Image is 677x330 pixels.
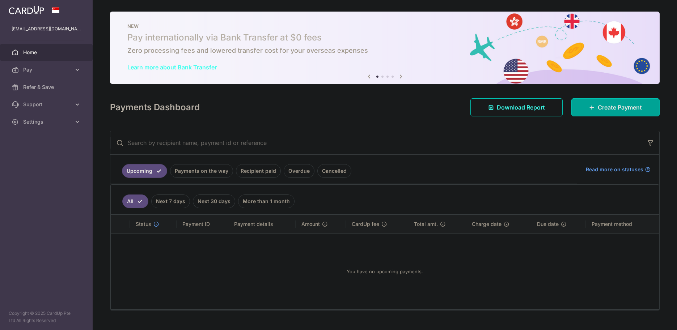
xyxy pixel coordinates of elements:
span: Charge date [472,220,502,228]
span: Download Report [497,103,545,112]
div: You have no upcoming payments. [119,240,650,303]
span: Due date [537,220,559,228]
a: Recipient paid [236,164,281,178]
a: Learn more about Bank Transfer [127,64,217,71]
a: Next 7 days [151,194,190,208]
th: Payment method [586,215,659,233]
img: Bank transfer banner [110,12,660,84]
span: CardUp fee [352,220,379,228]
span: Settings [23,118,71,125]
h4: Payments Dashboard [110,101,200,114]
p: NEW [127,23,642,29]
a: Upcoming [122,164,167,178]
span: Status [136,220,151,228]
a: Next 30 days [193,194,235,208]
a: Download Report [470,98,563,116]
span: Amount [301,220,320,228]
p: [EMAIL_ADDRESS][DOMAIN_NAME] [12,25,81,33]
input: Search by recipient name, payment id or reference [110,131,642,154]
h5: Pay internationally via Bank Transfer at $0 fees [127,32,642,43]
span: Create Payment [598,103,642,112]
a: Cancelled [317,164,351,178]
th: Payment details [228,215,296,233]
a: Read more on statuses [586,166,651,173]
th: Payment ID [177,215,228,233]
span: Home [23,49,71,56]
span: Refer & Save [23,83,71,91]
a: Create Payment [571,98,660,116]
a: All [122,194,148,208]
a: Overdue [284,164,314,178]
span: Pay [23,66,71,73]
span: Support [23,101,71,108]
a: Payments on the way [170,164,233,178]
span: Read more on statuses [586,166,643,173]
h6: Zero processing fees and lowered transfer cost for your overseas expenses [127,46,642,55]
a: More than 1 month [238,194,295,208]
img: CardUp [9,6,44,14]
span: Total amt. [414,220,438,228]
